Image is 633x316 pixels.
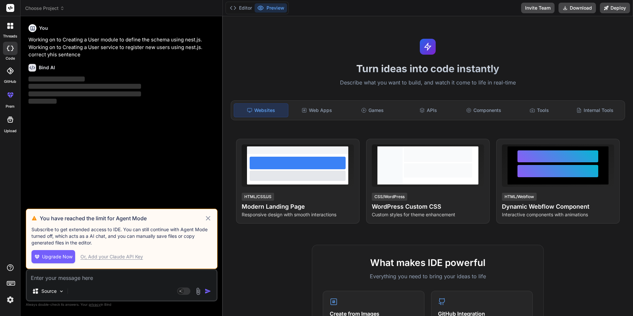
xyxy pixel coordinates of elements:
[242,202,354,211] h4: Modern Landing Page
[242,193,274,201] div: HTML/CSS/JS
[512,103,566,117] div: Tools
[457,103,511,117] div: Components
[502,202,614,211] h4: Dynamic Webflow Component
[40,214,204,222] h3: You have reached the limit for Agent Mode
[28,84,141,89] span: ‌
[42,253,73,260] span: Upgrade Now
[31,250,75,263] button: Upgrade Now
[323,256,533,270] h2: What makes IDE powerful
[39,64,55,71] h6: Bind AI
[345,103,400,117] div: Games
[372,193,407,201] div: CSS/WordPress
[600,3,630,13] button: Deploy
[59,289,64,294] img: Pick Models
[39,25,48,31] h6: You
[4,128,17,134] label: Upload
[521,3,555,13] button: Invite Team
[28,77,85,81] span: ‌
[89,302,101,306] span: privacy
[28,99,57,104] span: ‌
[227,79,629,87] p: Describe what you want to build, and watch it come to life in real-time
[234,103,289,117] div: Websites
[372,211,484,218] p: Custom styles for theme enhancement
[502,211,614,218] p: Interactive components with animations
[290,103,344,117] div: Web Apps
[5,294,16,305] img: settings
[255,3,287,13] button: Preview
[205,288,211,294] img: icon
[3,33,17,39] label: threads
[25,5,65,12] span: Choose Project
[6,104,15,109] label: prem
[4,79,16,84] label: GitHub
[242,211,354,218] p: Responsive design with smooth interactions
[6,56,15,61] label: code
[31,226,212,246] p: Subscribe to get extended access to IDE. You can still continue with Agent Mode turned off, which...
[323,272,533,280] p: Everything you need to bring your ideas to life
[559,3,596,13] button: Download
[401,103,455,117] div: APIs
[502,193,537,201] div: HTML/Webflow
[41,288,57,294] p: Source
[568,103,622,117] div: Internal Tools
[80,253,143,260] div: Or, Add your Claude API Key
[28,91,141,96] span: ‌
[372,202,484,211] h4: WordPress Custom CSS
[227,3,255,13] button: Editor
[194,288,202,295] img: attachment
[26,301,218,308] p: Always double-check its answers. Your in Bind
[28,36,216,59] p: Working on to Creating a User module to define the schema using nest.js. Working on to Creating a...
[227,63,629,75] h1: Turn ideas into code instantly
